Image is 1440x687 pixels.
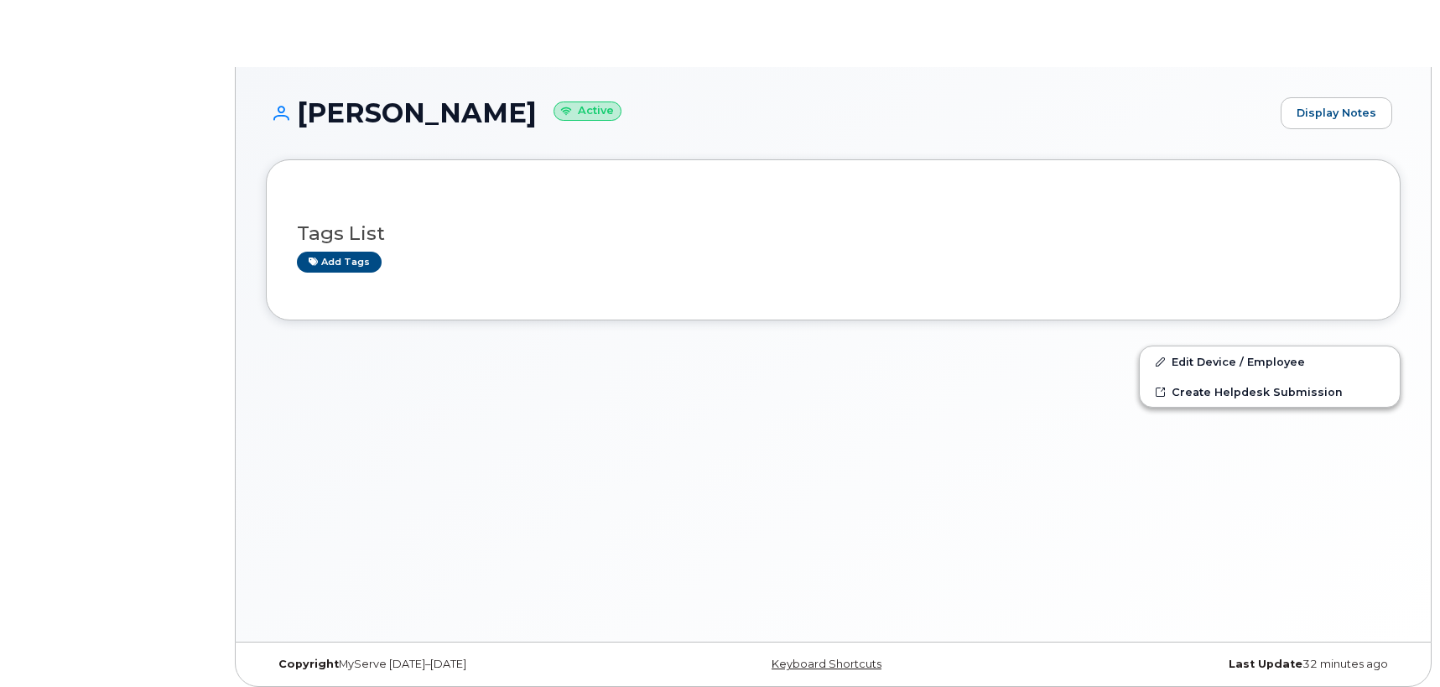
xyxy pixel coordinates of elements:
a: Edit Device / Employee [1140,346,1400,377]
a: Create Helpdesk Submission [1140,377,1400,407]
div: MyServe [DATE]–[DATE] [266,658,644,671]
h3: Tags List [297,223,1370,244]
h1: [PERSON_NAME] [266,98,1272,128]
a: Display Notes [1281,97,1392,129]
a: Keyboard Shortcuts [772,658,881,670]
small: Active [554,101,621,121]
div: 32 minutes ago [1022,658,1401,671]
a: Add tags [297,252,382,273]
strong: Last Update [1229,658,1302,670]
strong: Copyright [278,658,339,670]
